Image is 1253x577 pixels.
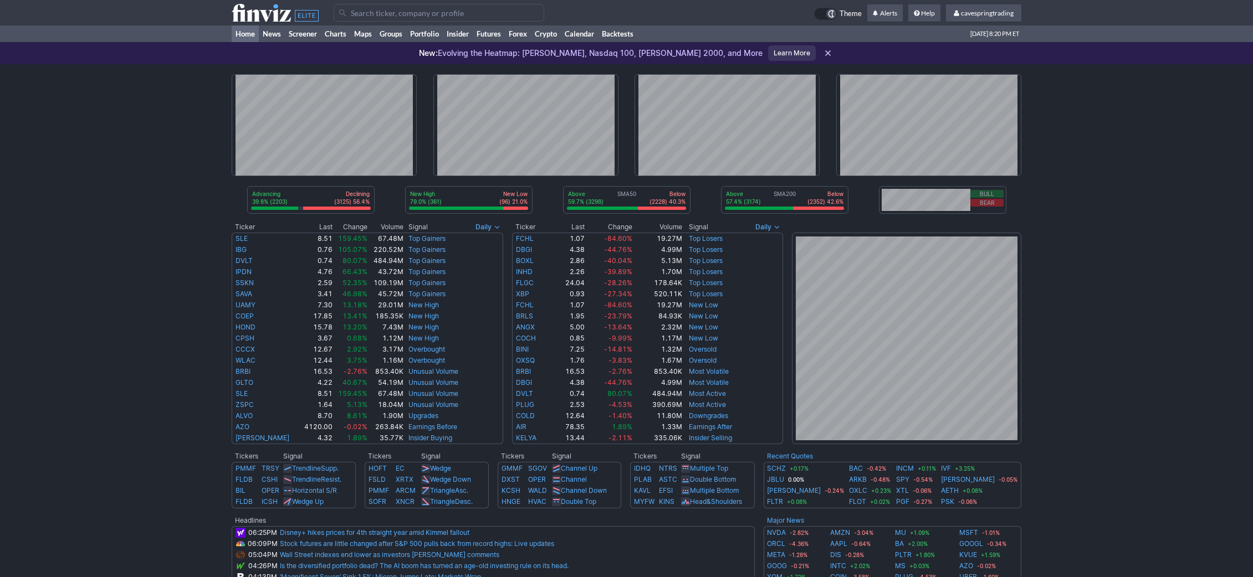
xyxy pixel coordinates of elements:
[408,378,458,387] a: Unusual Volume
[505,25,531,42] a: Forex
[408,323,439,331] a: New High
[633,344,683,355] td: 1.32M
[299,333,333,344] td: 3.67
[689,356,717,364] a: Oversold
[368,344,404,355] td: 3.17M
[908,4,940,22] a: Help
[342,290,367,298] span: 46.98%
[408,223,428,231] span: Signal
[604,279,632,287] span: -28.26%
[867,4,903,22] a: Alerts
[368,266,404,277] td: 43.72M
[689,301,718,309] a: New Low
[334,198,370,205] p: (3125) 56.4%
[634,497,654,506] a: MYFW
[408,434,452,442] a: Insider Buying
[689,223,708,231] span: Signal
[690,475,736,483] a: Double Bottom
[552,277,585,288] td: 24.04
[690,464,728,472] a: Multiple Top
[849,496,866,507] a: FLOT
[408,256,446,265] a: Top Gainers
[959,560,973,571] a: AZO
[814,8,862,20] a: Theme
[430,475,471,483] a: Wedge Down
[408,301,439,309] a: New High
[408,356,445,364] a: Overbought
[299,344,333,355] td: 12.67
[552,355,585,366] td: 1.76
[299,244,333,255] td: 0.76
[236,411,253,420] a: ALVO
[299,288,333,300] td: 3.41
[604,323,632,331] span: -13.64%
[633,311,683,322] td: 84.93K
[689,256,723,265] a: Top Losers
[552,266,585,277] td: 2.26
[292,475,321,483] span: Trendline
[608,334,632,342] span: -9.99%
[512,221,553,233] th: Ticker
[634,486,651,494] a: KAVL
[896,463,914,474] a: INCM
[941,474,995,485] a: [PERSON_NAME]
[473,25,505,42] a: Futures
[895,549,912,560] a: PLTR
[634,475,652,483] a: PLAB
[768,45,816,61] a: Learn More
[280,539,554,548] a: Stock futures are little changed after S&P 500 pulls back from record highs: Live updates
[726,198,761,205] p: 57.4% (3174)
[659,486,673,494] a: EFSI
[299,233,333,244] td: 8.51
[659,464,677,472] a: NTRS
[334,190,370,198] p: Declining
[633,322,683,333] td: 2.32M
[236,279,254,287] a: SSKN
[528,475,546,483] a: OPER
[516,356,535,364] a: OXSQ
[567,190,687,207] div: SMA50
[285,25,321,42] a: Screener
[342,267,367,276] span: 66.43%
[408,411,438,420] a: Upgrades
[430,497,473,506] a: TriangleDesc.
[516,378,532,387] a: DBGI
[895,560,906,571] a: MS
[561,25,598,42] a: Calendar
[895,538,904,549] a: BA
[552,233,585,244] td: 1.07
[443,25,473,42] a: Insider
[236,464,256,472] a: PMMF
[236,312,254,320] a: COEP
[849,474,867,485] a: ARKB
[604,345,632,353] span: -14.81%
[232,25,259,42] a: Home
[604,301,632,309] span: -84.60%
[408,345,445,353] a: Overbought
[649,198,686,205] p: (2228) 40.3%
[633,300,683,311] td: 19.27M
[689,378,729,387] a: Most Volatile
[528,464,547,472] a: SGOV
[408,312,439,320] a: New High
[396,497,415,506] a: XNCR
[396,464,405,472] a: EC
[369,497,386,506] a: SOFR
[236,301,255,309] a: UAMY
[292,464,321,472] span: Trendline
[840,8,862,20] span: Theme
[598,25,637,42] a: Backtests
[280,561,569,570] a: Is the diversified portfolio dead? The AI boom has turned an age-old investing rule on its head.
[633,333,683,344] td: 1.17M
[568,190,604,198] p: Above
[552,300,585,311] td: 1.07
[368,322,404,333] td: 7.43M
[970,190,1004,198] button: Bull
[895,527,906,538] a: MU
[659,497,674,506] a: KINS
[408,334,439,342] a: New High
[408,400,458,409] a: Unusual Volume
[406,25,443,42] a: Portfolio
[368,311,404,322] td: 185.35K
[419,48,763,59] p: Evolving the Heatmap: [PERSON_NAME], Nasdaq 100, [PERSON_NAME] 2000, and More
